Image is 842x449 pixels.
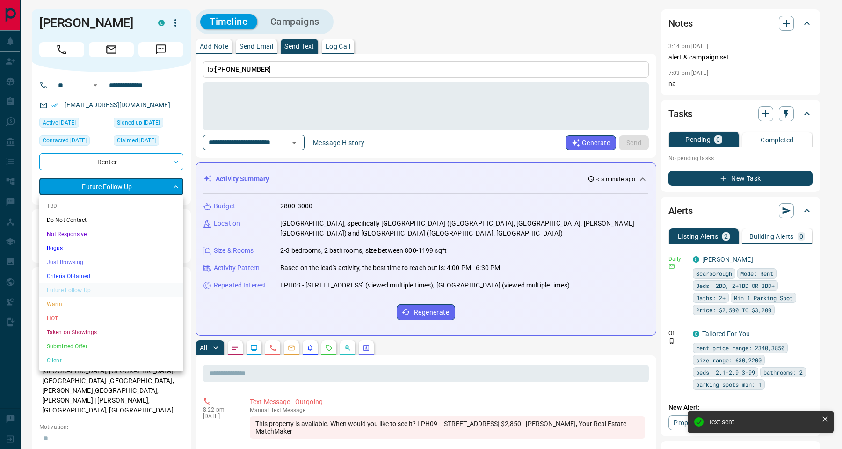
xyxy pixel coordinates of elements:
[708,418,818,426] div: Text sent
[39,269,183,283] li: Criteria Obtained
[39,227,183,241] li: Not Responsive
[39,339,183,353] li: Submitted Offer
[39,241,183,255] li: Bogus
[39,311,183,325] li: HOT
[39,199,183,213] li: TBD
[39,353,183,368] li: Client
[39,255,183,269] li: Just Browsing
[39,325,183,339] li: Taken on Showings
[39,297,183,311] li: Warm
[39,213,183,227] li: Do Not Contact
